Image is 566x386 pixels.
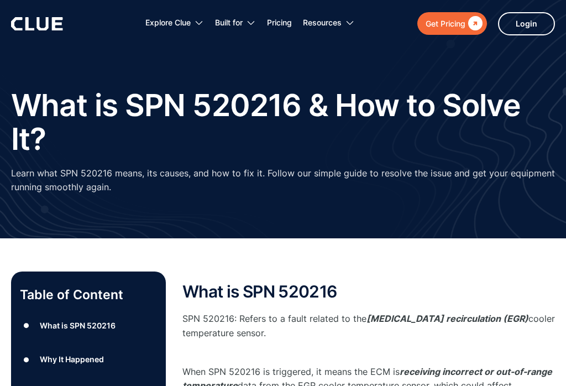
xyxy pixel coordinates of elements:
div: Resources [303,6,342,40]
div:  [465,17,483,30]
p: Learn what SPN 520216 means, its causes, and how to fix it. Follow our simple guide to resolve th... [11,166,555,194]
p: Table of Content [20,286,157,304]
h1: What is SPN 520216 & How to Solve It? [11,88,555,155]
div: Get Pricing [426,17,465,30]
a: Get Pricing [417,12,487,35]
div: ● [20,351,33,368]
div: Built for [215,6,256,40]
div: Explore Clue [145,6,204,40]
div: Resources [303,6,355,40]
div: What is SPN 520216 [40,319,116,332]
div: Why It Happened [40,352,104,366]
a: Pricing [267,6,292,40]
a: ●Why It Happened [20,351,157,368]
div: Built for [215,6,243,40]
div: ● [20,317,33,334]
div: Explore Clue [145,6,191,40]
a: ●What is SPN 520216 [20,317,157,334]
em: [MEDICAL_DATA] recirculation (EGR) [366,313,528,324]
p: SPN 520216: Refers to a fault related to the cooler temperature sensor. [182,312,555,354]
a: Login [498,12,555,35]
h2: What is SPN 520216 [182,283,555,301]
